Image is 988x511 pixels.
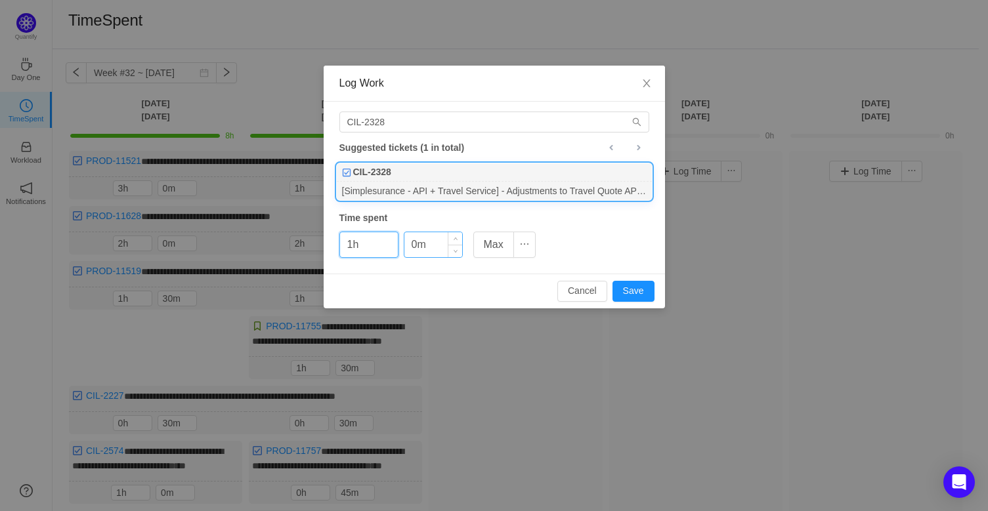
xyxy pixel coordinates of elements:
[353,165,391,179] b: CIL-2328
[513,232,536,258] button: icon: ellipsis
[339,76,649,91] div: Log Work
[557,281,607,302] button: Cancel
[448,232,462,245] span: Increase Value
[453,249,458,253] i: icon: down
[632,117,641,127] i: icon: search
[337,182,652,199] div: [Simplesurance - API + Travel Service] - Adjustments to Travel Quote API and Travel Quote API req...
[448,245,462,257] span: Decrease Value
[473,232,514,258] button: Max
[628,66,665,102] button: Close
[342,168,351,177] img: 10318
[453,237,458,241] i: icon: up
[612,281,655,302] button: Save
[339,139,649,156] div: Suggested tickets (1 in total)
[339,211,649,225] div: Time spent
[339,112,649,133] input: Search
[641,78,652,89] i: icon: close
[943,466,975,498] div: Open Intercom Messenger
